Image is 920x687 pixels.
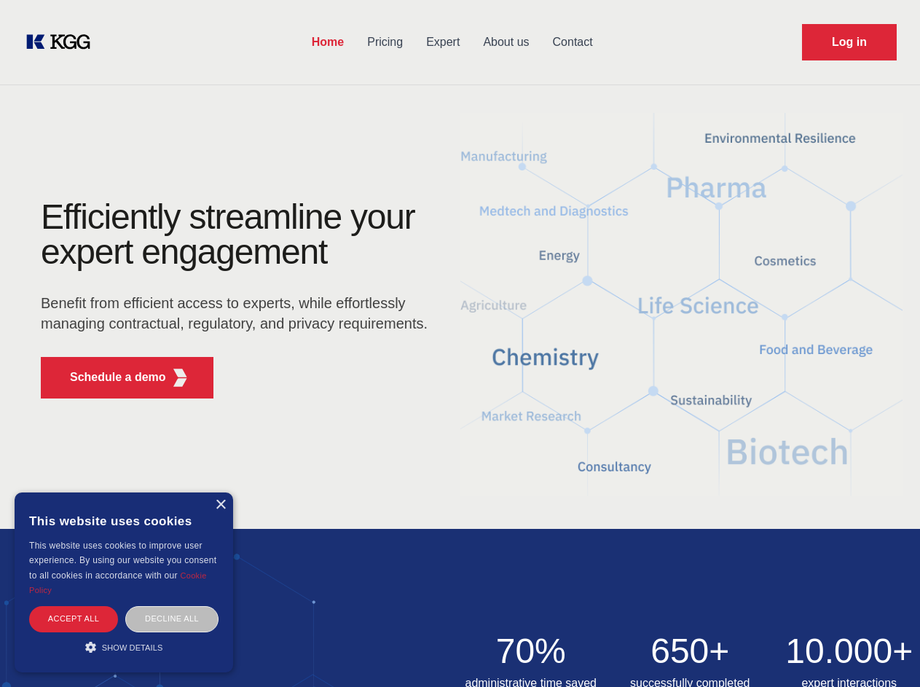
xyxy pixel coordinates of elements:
h1: Efficiently streamline your expert engagement [41,200,437,270]
a: Cookie Policy [29,571,207,594]
a: Home [300,23,355,61]
button: Schedule a demoKGG Fifth Element RED [41,357,213,399]
div: Close [215,500,226,511]
p: Benefit from efficient access to experts, while effortlessly managing contractual, regulatory, an... [41,293,437,334]
a: About us [471,23,540,61]
img: KGG Fifth Element RED [460,95,903,514]
h2: 70% [460,634,602,669]
h2: 650+ [619,634,761,669]
div: Accept all [29,606,118,632]
div: This website uses cookies [29,503,219,538]
div: Show details [29,640,219,654]
a: Request Demo [802,24,897,60]
p: Schedule a demo [70,369,166,386]
img: KGG Fifth Element RED [171,369,189,387]
a: Expert [414,23,471,61]
a: Contact [541,23,605,61]
span: Show details [102,643,163,652]
div: Decline all [125,606,219,632]
a: Pricing [355,23,414,61]
a: KOL Knowledge Platform: Talk to Key External Experts (KEE) [23,31,102,54]
span: This website uses cookies to improve user experience. By using our website you consent to all coo... [29,541,216,581]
